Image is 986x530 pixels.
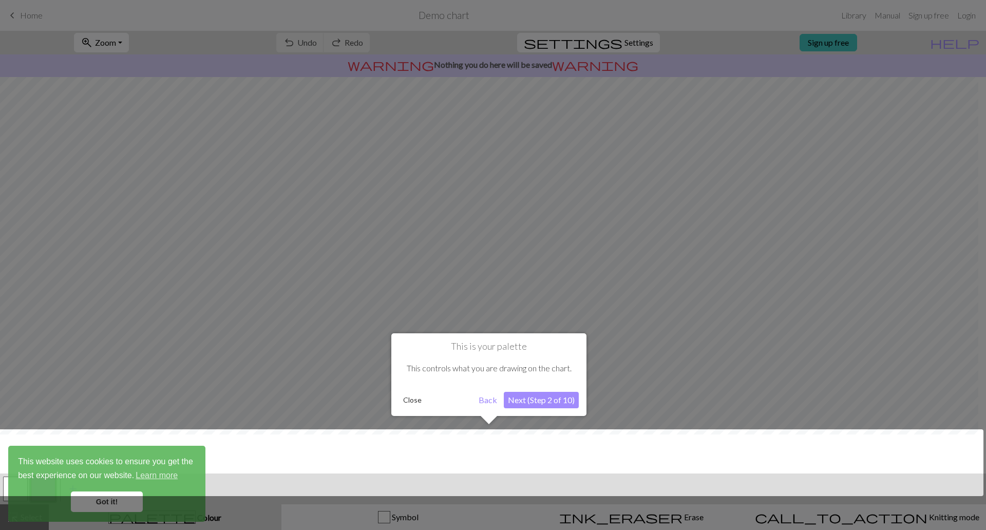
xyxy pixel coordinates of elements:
[504,392,579,408] button: Next (Step 2 of 10)
[391,333,586,416] div: This is your palette
[399,352,579,384] div: This controls what you are drawing on the chart.
[399,392,426,408] button: Close
[475,392,501,408] button: Back
[399,341,579,352] h1: This is your palette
